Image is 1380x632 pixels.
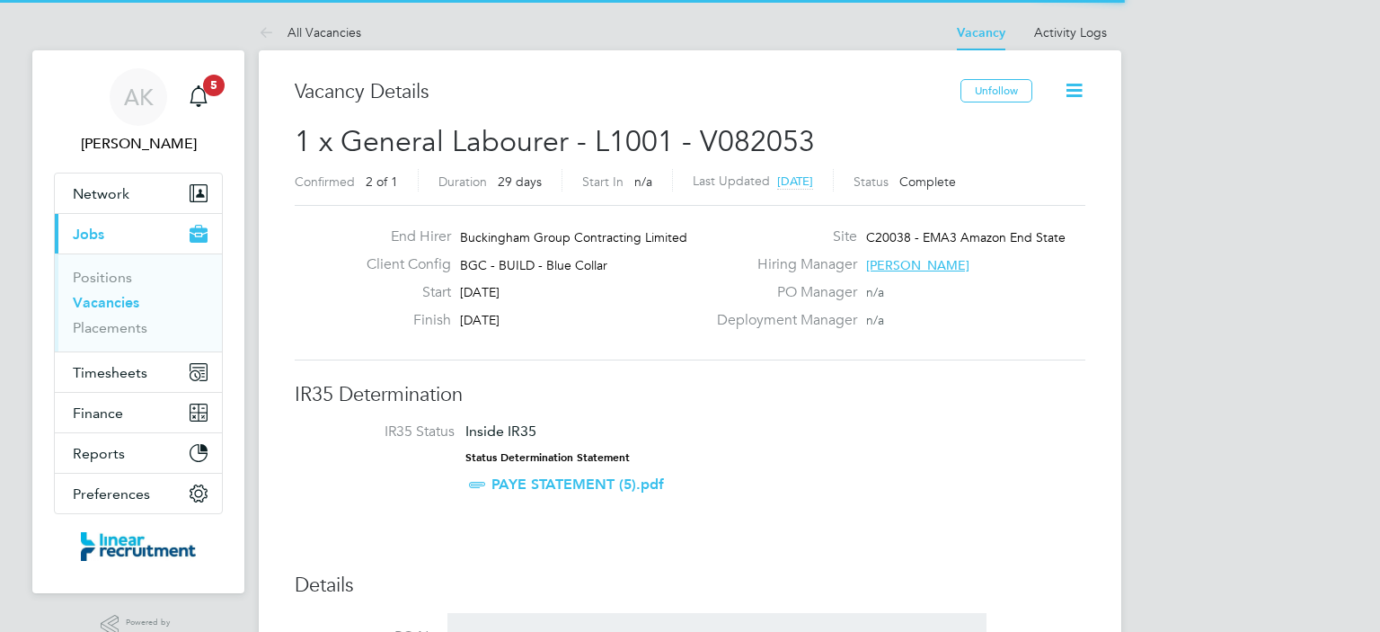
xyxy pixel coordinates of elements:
[55,214,222,254] button: Jobs
[706,311,857,330] label: Deployment Manager
[181,68,217,126] a: 5
[126,615,176,630] span: Powered by
[73,364,147,381] span: Timesheets
[73,226,104,243] span: Jobs
[54,133,223,155] span: Ashley Kelly
[295,124,815,159] span: 1 x General Labourer - L1001 - V082053
[295,79,960,105] h3: Vacancy Details
[259,24,361,40] a: All Vacancies
[866,229,1066,245] span: C20038 - EMA3 Amazon End State
[460,312,500,328] span: [DATE]
[55,393,222,432] button: Finance
[582,174,624,190] label: Start In
[73,319,147,336] a: Placements
[460,229,687,245] span: Buckingham Group Contracting Limited
[460,257,607,273] span: BGC - BUILD - Blue Collar
[73,185,129,202] span: Network
[366,174,398,190] span: 2 of 1
[124,85,154,109] span: AK
[73,485,150,503] span: Preferences
[54,68,223,155] a: AK[PERSON_NAME]
[491,476,664,493] a: PAYE STATEMENT (5).pdf
[957,25,1005,40] a: Vacancy
[465,451,630,464] strong: Status Determination Statement
[73,405,123,422] span: Finance
[73,445,125,462] span: Reports
[1034,24,1107,40] a: Activity Logs
[313,423,455,441] label: IR35 Status
[460,284,500,300] span: [DATE]
[203,75,225,96] span: 5
[706,255,857,274] label: Hiring Manager
[465,423,536,440] span: Inside IR35
[81,532,196,561] img: linearrecruitment-logo-retina.png
[498,174,542,190] span: 29 days
[295,382,1085,408] h3: IR35 Determination
[295,573,1085,599] h3: Details
[960,79,1032,102] button: Unfollow
[352,227,451,246] label: End Hirer
[854,174,889,190] label: Status
[55,254,222,352] div: Jobs
[54,532,223,561] a: Go to home page
[55,352,222,392] button: Timesheets
[352,283,451,302] label: Start
[634,174,652,190] span: n/a
[693,173,770,189] label: Last Updated
[295,174,355,190] label: Confirmed
[899,174,956,190] span: Complete
[73,294,139,311] a: Vacancies
[352,255,451,274] label: Client Config
[32,50,244,593] nav: Main navigation
[866,284,884,300] span: n/a
[55,474,222,513] button: Preferences
[438,174,487,190] label: Duration
[352,311,451,330] label: Finish
[55,174,222,213] button: Network
[55,433,222,473] button: Reports
[866,312,884,328] span: n/a
[866,257,969,273] span: [PERSON_NAME]
[706,283,857,302] label: PO Manager
[73,269,132,286] a: Positions
[706,227,857,246] label: Site
[777,174,813,189] span: [DATE]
